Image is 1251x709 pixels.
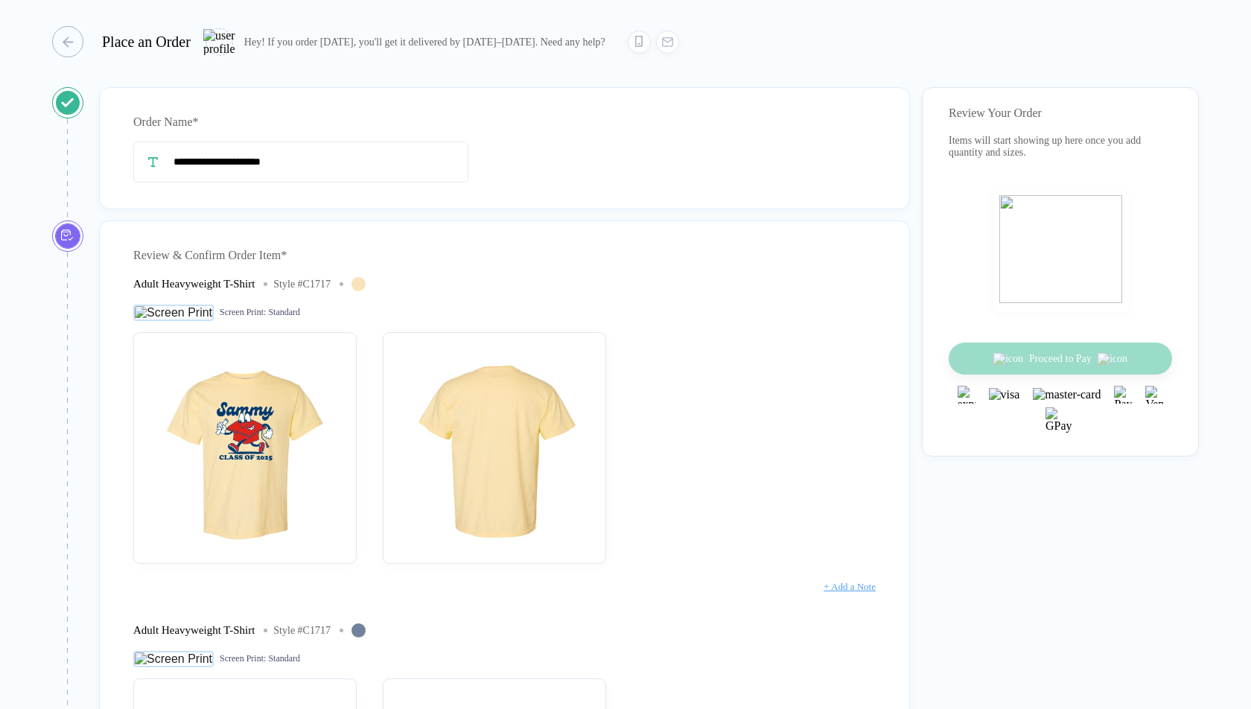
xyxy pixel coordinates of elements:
[141,340,349,548] img: 33ea8bd4-8e31-42b3-8352-98d071780735_nt_front_1752496772235.jpg
[390,340,599,548] img: 33ea8bd4-8e31-42b3-8352-98d071780735_nt_back_1752496772236.jpg
[133,244,876,267] div: Review & Confirm Order Item
[1045,407,1075,437] img: GPay
[989,388,1020,401] img: visa
[133,110,876,134] div: Order Name
[220,653,266,664] span: Screen Print :
[1114,386,1132,404] img: Paypal
[244,36,605,48] div: Hey! If you order [DATE], you'll get it delivered by [DATE]–[DATE]. Need any help?
[133,278,255,290] div: Adult Heavyweight T-Shirt
[949,106,1172,120] div: Review Your Order
[133,305,214,321] img: Screen Print
[824,575,876,599] button: + Add a Note
[203,29,235,55] img: user profile
[133,651,214,667] img: Screen Print
[949,135,1172,159] div: Items will start showing up here once you add quantity and sizes.
[268,307,300,318] span: Standard
[133,624,255,637] div: Adult Heavyweight T-Shirt
[273,279,331,290] div: Style # C1717
[268,653,300,664] span: Standard
[824,581,876,592] span: + Add a Note
[958,386,975,404] img: express
[999,195,1122,303] img: shopping_bag.png
[273,625,331,637] div: Style # C1717
[102,34,191,51] div: Place an Order
[1033,388,1101,401] img: master-card
[1145,386,1163,404] img: Venmo
[220,307,266,318] span: Screen Print :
